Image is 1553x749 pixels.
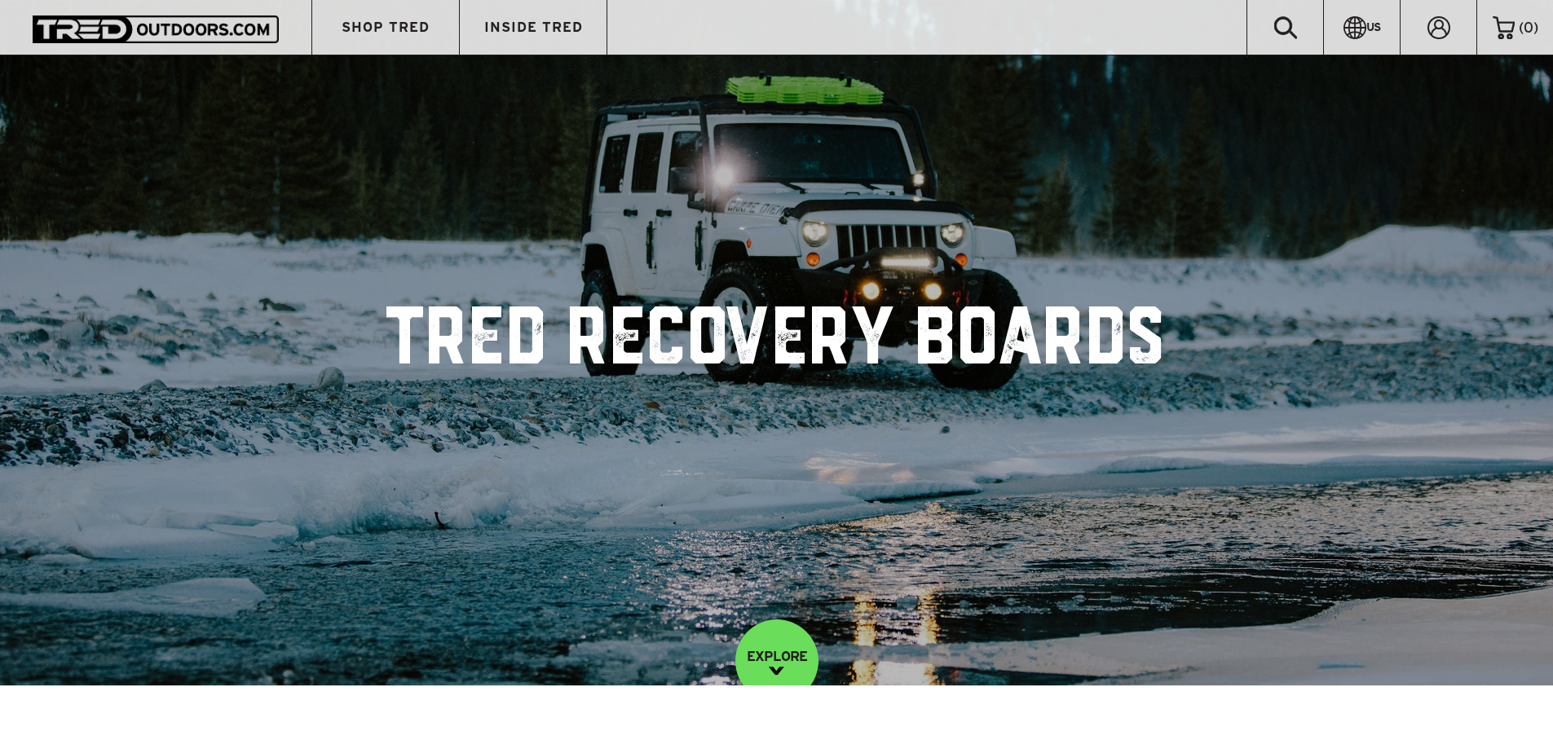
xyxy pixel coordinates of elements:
[1493,16,1515,39] img: cart-icon
[735,619,818,703] a: EXPLORE
[33,15,279,42] img: TRED Outdoors America
[1524,20,1533,35] span: 0
[769,667,784,675] img: down-image
[342,20,430,34] span: SHOP TRED
[484,20,583,34] span: INSIDE TRED
[386,306,1167,380] h1: TRED Recovery Boards
[1519,20,1538,35] span: ( )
